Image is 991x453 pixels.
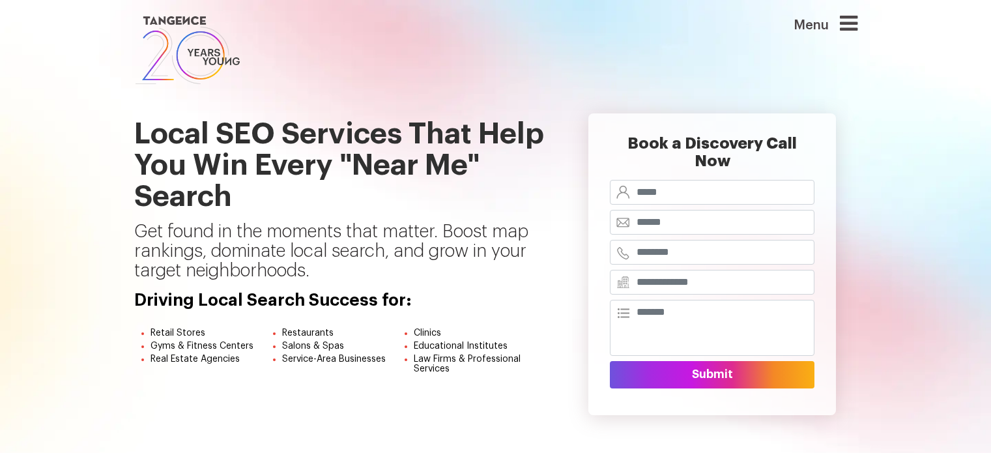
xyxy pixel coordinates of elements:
[282,342,344,351] span: Salons & Spas
[151,355,240,364] span: Real Estate Agencies
[414,355,521,373] span: Law Firms & Professional Services
[282,355,386,364] span: Service-Area Businesses
[610,135,814,180] h2: Book a Discovery Call Now
[134,222,548,291] p: Get found in the moments that matter. Boost map rankings, dominate local search, and grow in your...
[151,329,205,338] span: Retail Stores
[134,87,548,222] h1: Local SEO Services That Help You Win Every "Near Me" Search
[282,329,334,338] span: Restaurants
[134,13,241,87] img: logo SVG
[610,361,814,388] button: Submit
[151,342,253,351] span: Gyms & Fitness Centers
[414,342,508,351] span: Educational Institutes
[414,329,441,338] span: Clinics
[134,291,548,310] h4: Driving Local Search Success for:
